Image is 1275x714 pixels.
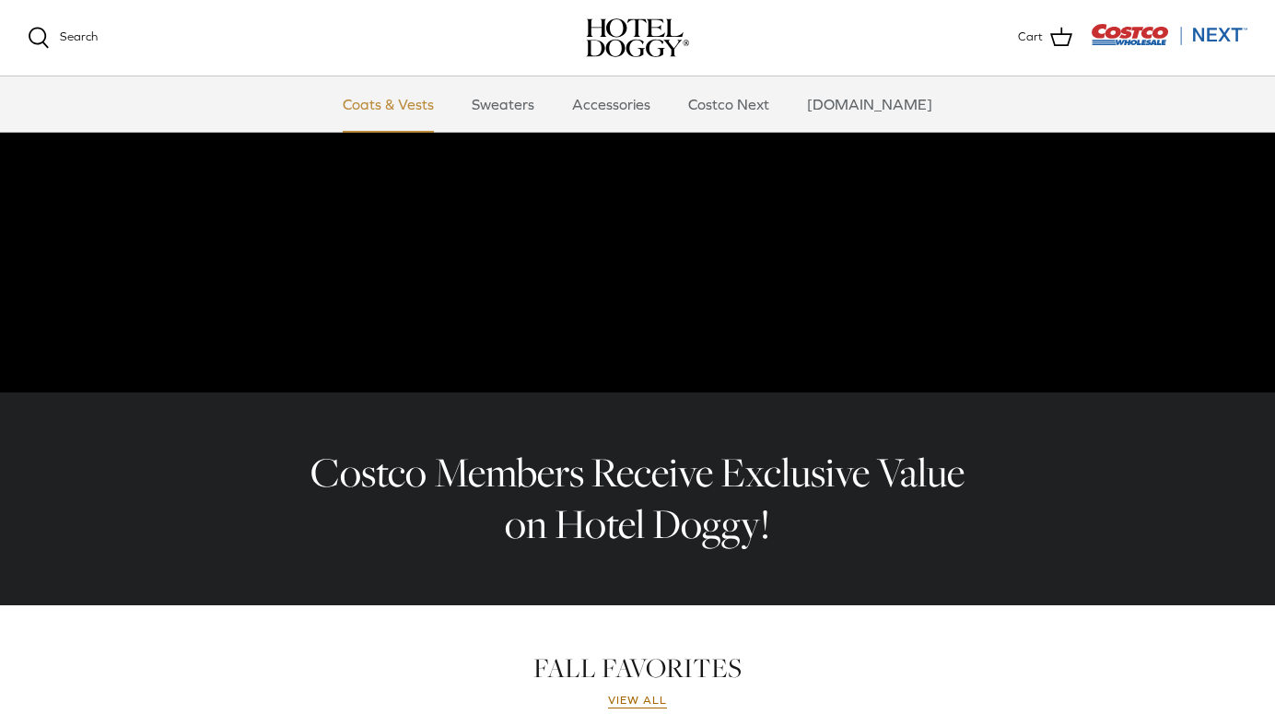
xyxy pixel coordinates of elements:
[297,447,978,551] h2: Costco Members Receive Exclusive Value on Hotel Doggy!
[586,18,689,57] img: hoteldoggycom
[586,18,689,57] a: hoteldoggy.com hoteldoggycom
[1091,23,1247,46] img: Costco Next
[790,76,949,132] a: [DOMAIN_NAME]
[28,27,98,49] a: Search
[1018,26,1072,50] a: Cart
[326,76,450,132] a: Coats & Vests
[533,650,742,686] a: FALL FAVORITES
[455,76,551,132] a: Sweaters
[608,694,667,708] a: View all
[556,76,667,132] a: Accessories
[672,76,786,132] a: Costco Next
[1091,35,1247,49] a: Visit Costco Next
[60,29,98,43] span: Search
[1018,28,1043,47] span: Cart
